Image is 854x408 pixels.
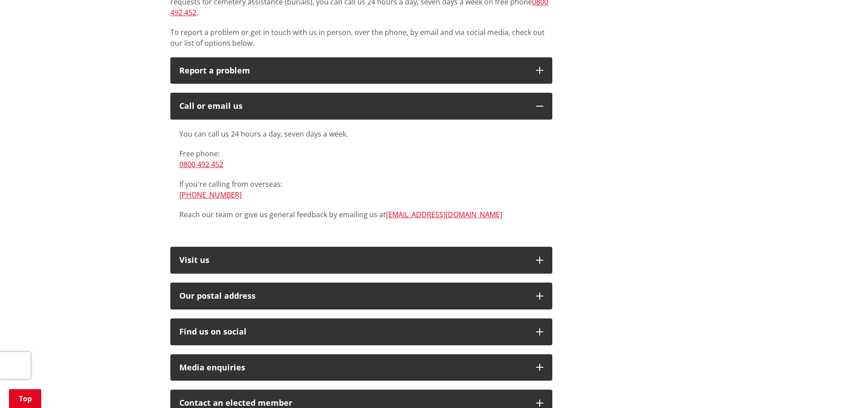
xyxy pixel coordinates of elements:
button: Call or email us [170,93,552,120]
p: Free phone: [179,148,543,170]
div: Media enquiries [179,363,527,372]
p: To report a problem or get in touch with us in person, over the phone, by email and via social me... [170,27,552,48]
iframe: Messenger Launcher [813,370,845,403]
p: Contact an elected member [179,399,527,408]
button: Find us on social [170,318,552,345]
div: Call or email us [179,102,527,111]
button: Media enquiries [170,354,552,381]
a: [EMAIL_ADDRESS][DOMAIN_NAME] [386,210,502,219]
p: Visit us [179,256,527,265]
h2: Our postal address [179,292,527,301]
p: Reach our team or give us general feedback by emailing us at [179,209,543,220]
p: Report a problem [179,66,527,75]
a: 0800 492 452 [179,159,223,169]
div: Find us on social [179,327,527,336]
button: Our postal address [170,283,552,309]
button: Report a problem [170,57,552,84]
p: You can call us 24 hours a day, seven days a week. [179,129,543,139]
p: If you're calling from overseas: [179,179,543,200]
a: Top [9,389,41,408]
a: [PHONE_NUMBER] [179,190,242,200]
button: Visit us [170,247,552,274]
